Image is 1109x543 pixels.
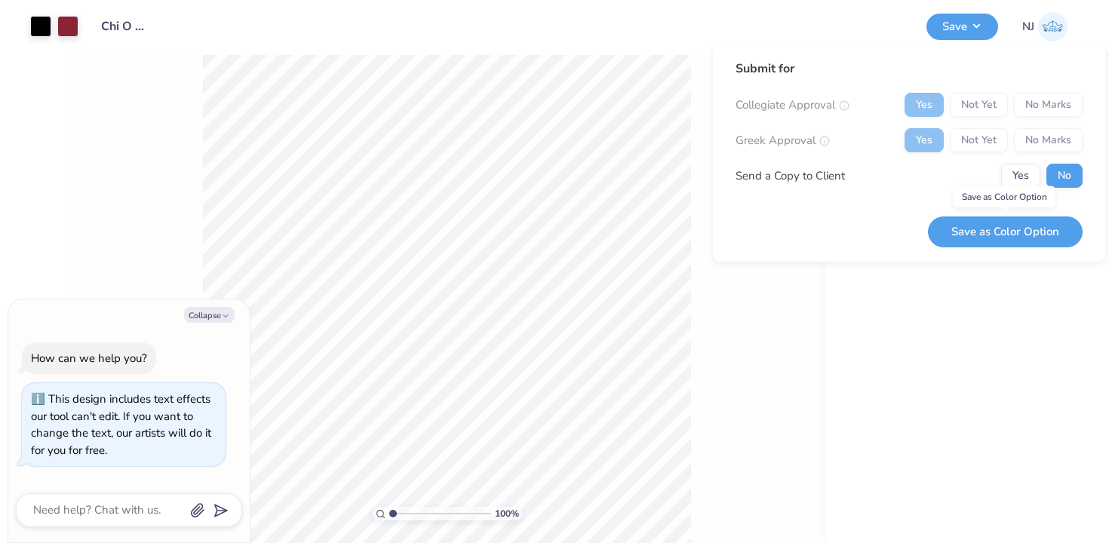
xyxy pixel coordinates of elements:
[90,11,164,41] input: Untitled Design
[736,167,845,185] div: Send a Copy to Client
[954,186,1055,207] div: Save as Color Option
[928,216,1083,247] button: Save as Color Option
[926,14,998,40] button: Save
[31,391,211,458] div: This design includes text effects our tool can't edit. If you want to change the text, our artist...
[1038,12,1068,41] img: Nick Johnson
[1022,18,1034,35] span: NJ
[736,60,1083,78] div: Submit for
[1046,164,1083,188] button: No
[31,351,147,366] div: How can we help you?
[1001,164,1040,188] button: Yes
[1022,12,1068,41] a: NJ
[184,307,235,323] button: Collapse
[495,507,519,520] span: 100 %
